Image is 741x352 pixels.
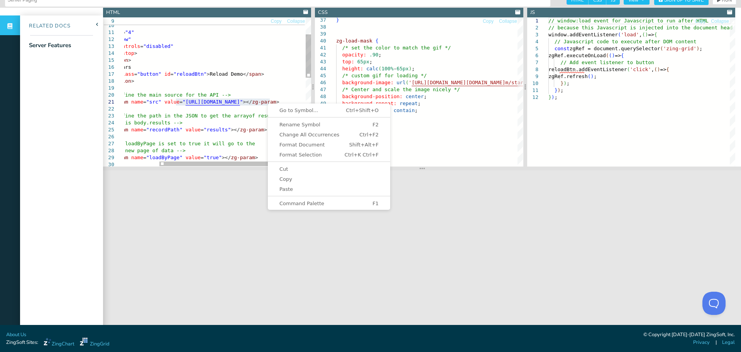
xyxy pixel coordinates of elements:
span: } [548,94,552,100]
span: ( [627,66,630,72]
span: "results" [204,127,231,133]
span: Collapse [711,19,729,24]
span: ZingSoft Sites: [6,339,38,346]
div: 26 [103,133,114,140]
div: 8 [527,66,538,73]
iframe: Toggle Customer Support [702,292,726,315]
span: of results. [249,113,282,119]
span: 'load' [621,32,639,37]
div: 30 [103,161,114,168]
span: ></ [231,127,240,133]
span: calc [367,66,379,71]
span: cument head [699,25,733,31]
span: Copy [483,19,494,24]
div: 42 [315,51,326,58]
span: " [183,99,186,105]
span: ; [567,80,570,86]
span: => [660,66,666,72]
div: 29 [103,154,114,161]
span: class [119,71,134,77]
div: 11 [103,29,114,36]
span: reloadBtn.addEventListener [548,66,627,72]
span: "disabled" [143,43,173,49]
span: ) [645,32,648,37]
div: 23 [103,112,114,119]
div: 45 [315,72,326,79]
span: ; [415,107,418,113]
span: opacity: [342,52,367,58]
div: 14 [103,50,114,57]
span: ' [409,80,412,85]
span: // window:load event for Javascript to run after H [548,18,699,24]
div: 47 [315,86,326,93]
span: name [131,99,143,105]
span: "src" [146,99,161,105]
span: e [252,141,255,146]
span: <!-- define the path in the JSON to get the array [101,113,249,119]
div: 19 [103,85,114,92]
div: 5 [527,45,538,52]
span: > [261,71,264,77]
span: ( [642,32,645,37]
span: ) [563,80,567,86]
span: /* custom gif for loading */ [342,73,427,78]
a: About Us [6,331,26,338]
span: = [143,99,146,105]
span: 'zing-grid' [663,46,696,51]
div: 22 [103,105,114,112]
div: 12 [527,94,538,101]
div: 24 [103,119,114,126]
span: span [249,71,261,77]
span: Copy [695,19,705,24]
span: ( [379,66,382,71]
span: value [186,127,201,133]
span: // Add event listener to button [560,60,654,65]
span: ) [696,46,699,51]
span: > [207,71,210,77]
span: contain [394,107,415,113]
span: ) [612,53,615,58]
div: 3 [527,31,538,38]
div: 38 [315,24,326,31]
div: 17 [103,71,114,78]
div: 27 [103,140,114,147]
span: zg-param [252,99,276,105]
a: Privacy [693,339,710,346]
span: > [276,99,279,105]
span: zg-param [231,155,255,160]
span: background-repeat: [342,100,397,106]
span: <!-- define the main source for the API --> [101,92,231,98]
span: ; [554,94,557,100]
span: "button" [137,71,162,77]
span: ( [587,73,590,79]
span: top: [342,59,354,65]
span: server for each new page of data --> [77,148,186,153]
span: 100% [382,66,394,71]
span: ; [418,100,421,106]
span: } [560,80,563,86]
span: zgRef.refresh [548,73,588,79]
span: ) [551,94,554,100]
span: Reload Demo [210,71,243,77]
span: /* set the color to match the gif */ [342,45,451,51]
a: ZingGrid [80,338,109,348]
span: height: [342,66,364,71]
span: > [134,50,137,56]
span: id [164,71,171,77]
div: 13 [103,43,114,50]
span: { [666,66,669,72]
span: = [171,71,174,77]
button: Copy [482,18,494,25]
span: ; [560,87,563,93]
span: ) [590,73,594,79]
div: Related Docs [20,22,71,30]
div: 20 [103,92,114,99]
span: { [621,53,624,58]
span: name [131,127,143,133]
div: 49 [315,100,326,107]
span: background-image: [342,80,394,85]
span: 65px [397,66,409,71]
div: 11 [527,87,538,94]
div: 25 [103,126,114,133]
span: , [651,66,654,72]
